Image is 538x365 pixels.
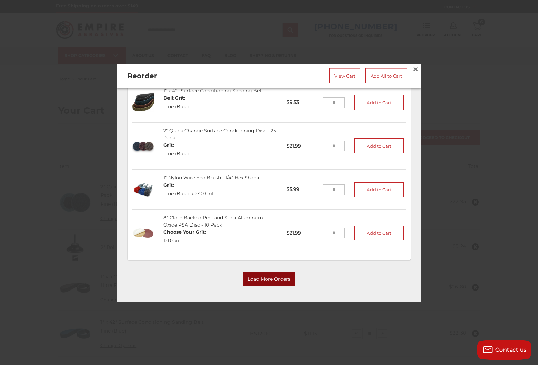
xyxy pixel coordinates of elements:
[354,95,404,110] button: Add to Cart
[410,64,421,75] a: Close
[282,94,323,111] p: $9.53
[163,182,214,189] dt: Grit:
[132,135,154,157] img: 2
[282,225,323,241] p: $21.99
[163,95,189,102] dt: Belt Grit:
[282,181,323,198] p: $5.99
[477,340,531,360] button: Contact us
[163,104,189,111] dd: Fine (Blue)
[354,182,404,197] button: Add to Cart
[163,238,206,245] dd: 120 Grit
[163,215,263,228] a: 8" Cloth Backed Peel and Stick Aluminum Oxide PSA Disc - 10 Pack
[495,347,527,353] span: Contact us
[365,68,407,83] a: Add All to Cart
[163,88,263,94] a: 1" x 42" Surface Conditioning Sanding Belt
[163,175,259,181] a: 1" Nylon Wire End Brush - 1/4" Hex Shank
[163,229,206,236] dt: Choose Your Grit:
[132,222,154,244] img: 8
[163,191,214,198] dd: Fine (Blue): #240 Grit
[243,272,295,286] button: Load More Orders
[132,179,154,201] img: 1
[329,68,360,83] a: View Cart
[132,92,154,114] img: 1
[163,151,189,158] dd: Fine (Blue)
[163,142,189,149] dt: Grit:
[354,139,404,154] button: Add to Cart
[412,63,419,76] span: ×
[163,128,276,141] a: 2" Quick Change Surface Conditioning Disc - 25 Pack
[282,138,323,154] p: $21.99
[128,71,239,81] h2: Reorder
[354,226,404,241] button: Add to Cart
